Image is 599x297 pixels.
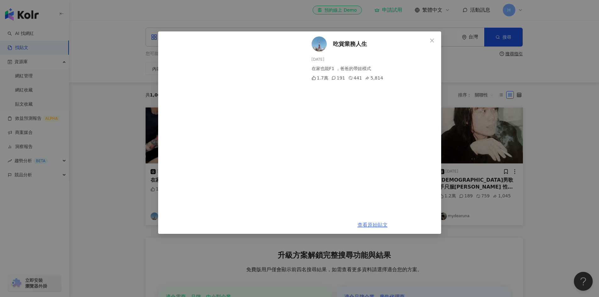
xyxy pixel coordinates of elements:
[331,74,345,81] div: 191
[333,40,367,48] span: 吃貨業務人生
[426,34,438,47] button: Close
[365,74,383,81] div: 5,814
[312,36,427,52] a: KOL Avatar吃貨業務人生
[430,38,435,43] span: close
[312,36,327,52] img: KOL Avatar
[348,74,362,81] div: 441
[358,222,388,228] a: 查看原始貼文
[312,65,436,72] div: 在家也能F1 ，爸爸的帶娃模式
[312,74,328,81] div: 1.7萬
[312,57,436,63] div: [DATE]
